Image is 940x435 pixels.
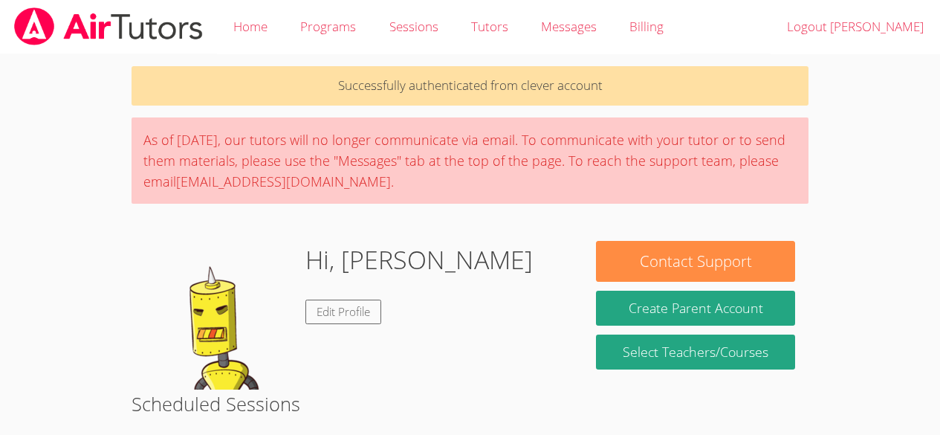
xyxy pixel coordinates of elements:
img: default.png [145,241,294,390]
p: Successfully authenticated from clever account [132,66,808,106]
h2: Scheduled Sessions [132,390,808,418]
img: airtutors_banner-c4298cdbf04f3fff15de1276eac7730deb9818008684d7c2e4769d2f7ddbe033.png [13,7,204,45]
span: Messages [541,18,597,35]
h1: Hi, [PERSON_NAME] [305,241,533,279]
div: As of [DATE], our tutors will no longer communicate via email. To communicate with your tutor or ... [132,117,808,204]
button: Contact Support [596,241,794,282]
button: Create Parent Account [596,291,794,326]
a: Select Teachers/Courses [596,335,794,370]
a: Edit Profile [305,300,381,324]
